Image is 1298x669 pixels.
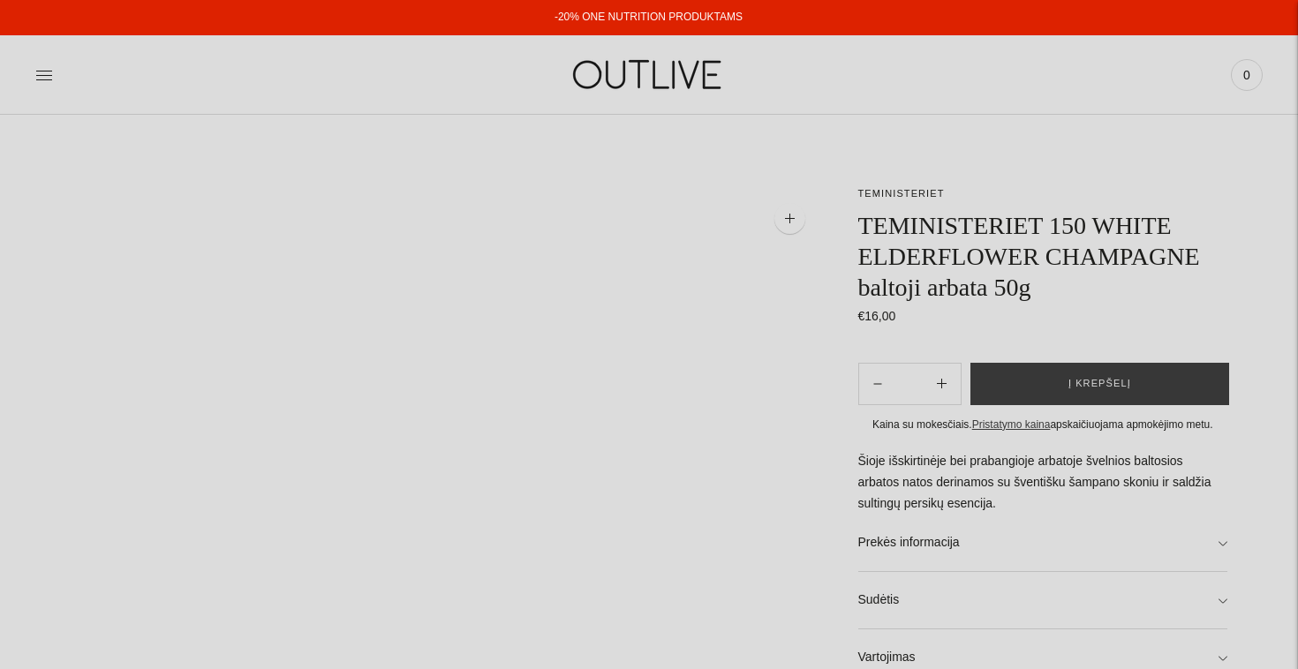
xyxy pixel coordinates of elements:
a: -20% ONE NUTRITION PRODUKTAMS [555,11,743,23]
span: Į krepšelį [1068,375,1131,393]
button: Add product quantity [859,363,896,405]
button: Subtract product quantity [923,363,961,405]
button: Į krepšelį [970,363,1229,405]
span: €16,00 [858,309,896,323]
a: 0 [1231,56,1263,94]
input: Product quantity [896,371,923,396]
h1: TEMINISTERIET 150 WHITE ELDERFLOWER CHAMPAGNE baltoji arbata 50g [858,210,1228,303]
div: Kaina su mokesčiais. apskaičiuojama apmokėjimo metu. [858,416,1228,434]
a: Sudėtis [858,572,1228,628]
span: 0 [1234,63,1259,87]
img: OUTLIVE [539,44,759,105]
a: TEMINISTERIET [858,188,945,199]
a: Prekės informacija [858,515,1228,571]
a: Pristatymo kaina [972,418,1051,431]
